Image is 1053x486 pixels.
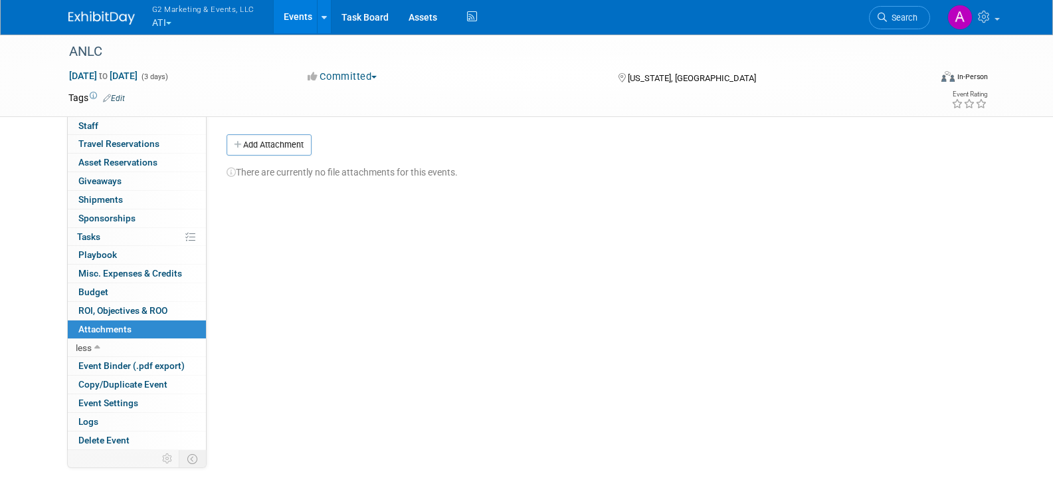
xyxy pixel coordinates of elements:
span: Attachments [78,324,132,334]
a: Travel Reservations [68,135,206,153]
span: Asset Reservations [78,157,157,168]
td: Tags [68,91,125,104]
a: less [68,339,206,357]
span: Logs [78,416,98,427]
span: [US_STATE], [GEOGRAPHIC_DATA] [628,73,756,83]
img: Format-Inperson.png [941,71,955,82]
img: Anna Lerner [947,5,973,30]
span: Playbook [78,249,117,260]
span: less [76,342,92,353]
span: Tasks [77,231,100,242]
a: Delete Event [68,431,206,449]
a: Playbook [68,246,206,264]
span: Budget [78,287,108,297]
span: to [97,70,110,81]
span: Staff [78,120,98,131]
a: Event Binder (.pdf export) [68,357,206,375]
a: Tasks [68,228,206,246]
span: Event Binder (.pdf export) [78,360,185,371]
td: Personalize Event Tab Strip [156,450,179,467]
span: G2 Marketing & Events, LLC [152,2,254,16]
a: ROI, Objectives & ROO [68,302,206,320]
a: Giveaways [68,172,206,190]
a: Edit [103,94,125,103]
a: Asset Reservations [68,154,206,172]
div: In-Person [957,72,988,82]
a: Misc. Expenses & Credits [68,265,206,283]
button: Committed [303,70,382,84]
div: There are currently no file attachments for this events. [227,156,975,179]
div: ANLC [64,40,910,64]
div: Event Rating [951,91,987,98]
span: Delete Event [78,435,130,445]
a: Shipments [68,191,206,209]
a: Copy/Duplicate Event [68,376,206,394]
button: Add Attachment [227,134,312,156]
a: Event Settings [68,394,206,412]
a: Attachments [68,320,206,338]
span: Search [887,13,917,23]
span: Shipments [78,194,123,205]
a: Budget [68,283,206,301]
img: ExhibitDay [68,11,135,25]
span: Event Settings [78,398,138,408]
a: Staff [68,117,206,135]
span: Misc. Expenses & Credits [78,268,182,279]
span: (3 days) [140,72,168,81]
span: [DATE] [DATE] [68,70,138,82]
span: ROI, Objectives & ROO [78,305,167,316]
span: Sponsorships [78,213,136,223]
div: Event Format [852,69,989,89]
a: Sponsorships [68,209,206,227]
span: Copy/Duplicate Event [78,379,167,390]
span: Giveaways [78,176,122,186]
a: Logs [68,413,206,431]
span: Travel Reservations [78,138,159,149]
td: Toggle Event Tabs [179,450,206,467]
a: Search [869,6,930,29]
